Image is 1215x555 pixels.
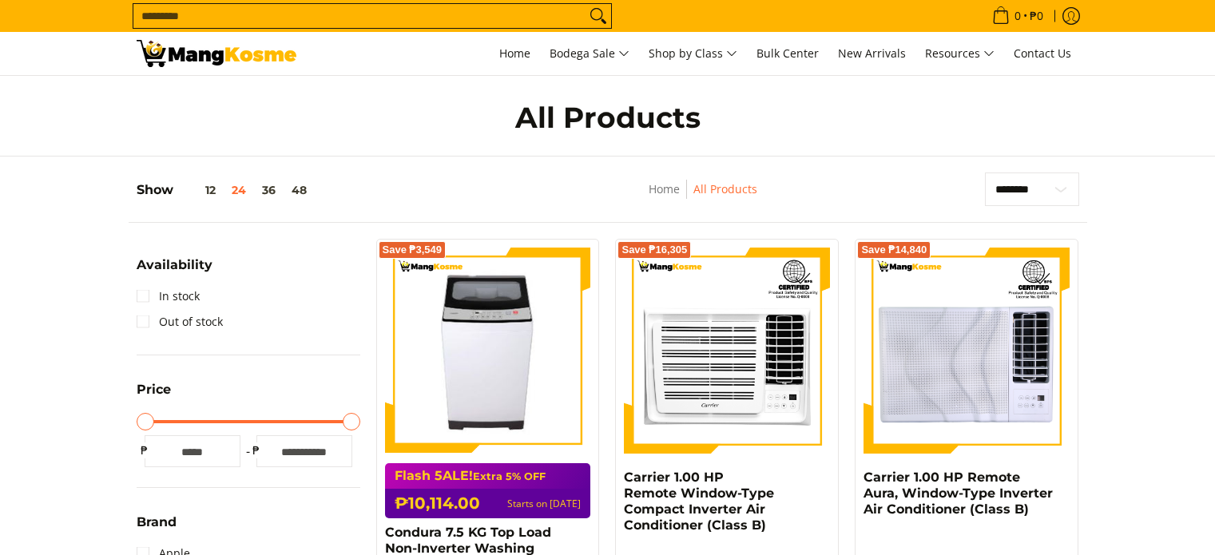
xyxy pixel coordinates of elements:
[137,383,171,408] summary: Open
[861,245,927,255] span: Save ₱14,840
[987,7,1048,25] span: •
[748,32,827,75] a: Bulk Center
[550,44,629,64] span: Bodega Sale
[641,32,745,75] a: Shop by Class
[137,283,200,309] a: In stock
[925,44,995,64] span: Resources
[649,44,737,64] span: Shop by Class
[499,46,530,61] span: Home
[624,248,830,454] img: Carrier 1.00 HP Remote Window-Type Compact Inverter Air Conditioner (Class B)
[224,184,254,196] button: 24
[1012,10,1023,22] span: 0
[137,259,212,283] summary: Open
[1014,46,1071,61] span: Contact Us
[624,470,774,533] a: Carrier 1.00 HP Remote Window-Type Compact Inverter Air Conditioner (Class B)
[1006,32,1079,75] a: Contact Us
[649,181,680,196] a: Home
[838,46,906,61] span: New Arrivals
[586,4,611,28] button: Search
[864,470,1053,517] a: Carrier 1.00 HP Remote Aura, Window-Type Inverter Air Conditioner (Class B)
[491,32,538,75] a: Home
[296,100,919,136] h1: All Products
[917,32,1003,75] a: Resources
[137,516,177,541] summary: Open
[137,259,212,272] span: Availability
[756,46,819,61] span: Bulk Center
[137,309,223,335] a: Out of stock
[383,245,443,255] span: Save ₱3,549
[248,442,264,458] span: ₱
[830,32,914,75] a: New Arrivals
[621,245,687,255] span: Save ₱16,305
[864,248,1070,454] img: Carrier 1.00 HP Remote Aura, Window-Type Inverter Air Conditioner (Class B)
[391,248,585,454] img: condura-7.5kg-topload-non-inverter-washing-machine-class-c-full-view-mang-kosme
[137,442,153,458] span: ₱
[693,181,757,196] a: All Products
[173,184,224,196] button: 12
[542,180,864,216] nav: Breadcrumbs
[284,184,315,196] button: 48
[137,516,177,529] span: Brand
[542,32,637,75] a: Bodega Sale
[312,32,1079,75] nav: Main Menu
[137,40,296,67] img: All Products - Home Appliances Warehouse Sale l Mang Kosme
[137,383,171,396] span: Price
[137,182,315,198] h5: Show
[1027,10,1046,22] span: ₱0
[254,184,284,196] button: 36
